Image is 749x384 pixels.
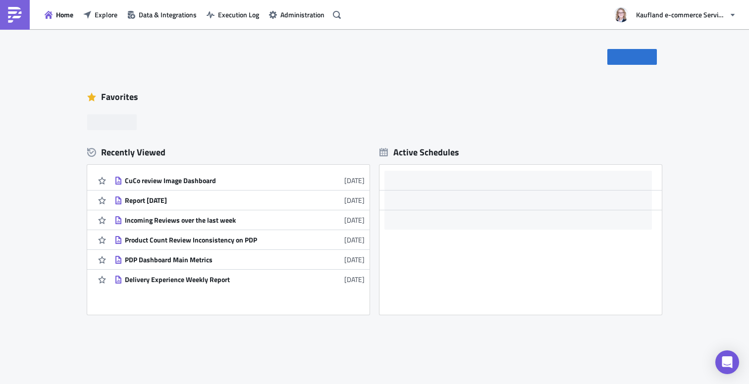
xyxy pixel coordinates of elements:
a: CuCo review Image Dashboard[DATE] [114,171,365,190]
div: Report [DATE] [125,196,298,205]
span: Explore [95,9,117,20]
button: Explore [78,7,122,22]
a: PDP Dashboard Main Metrics[DATE] [114,250,365,269]
div: CuCo review Image Dashboard [125,176,298,185]
span: Administration [280,9,324,20]
div: Delivery Experience Weekly Report [125,275,298,284]
div: PDP Dashboard Main Metrics [125,255,298,264]
button: Home [40,7,78,22]
time: 2025-08-12T08:41:25Z [344,215,365,225]
button: Administration [264,7,329,22]
span: Kaufland e-commerce Services GmbH & Co. KG [636,9,725,20]
div: Incoming Reviews over the last week [125,216,298,225]
div: Product Count Review Inconsistency on PDP [125,236,298,244]
img: PushMetrics [7,7,23,23]
time: 2025-10-09T10:02:22Z [344,195,365,205]
div: Recently Viewed [87,145,370,160]
time: 2025-06-27T09:30:34Z [344,254,365,265]
a: Product Count Review Inconsistency on PDP[DATE] [114,230,365,249]
a: Report [DATE][DATE] [114,191,365,210]
time: 2025-10-09T10:03:33Z [344,175,365,186]
div: Favorites [87,90,662,104]
span: Home [56,9,73,20]
span: Data & Integrations [139,9,197,20]
a: Delivery Experience Weekly Report[DATE] [114,270,365,289]
div: Active Schedules [379,146,459,158]
button: Kaufland e-commerce Services GmbH & Co. KG [608,4,742,26]
a: Incoming Reviews over the last week[DATE] [114,210,365,230]
span: Execution Log [218,9,259,20]
div: Open Intercom Messenger [715,350,739,374]
button: Execution Log [202,7,264,22]
img: Avatar [613,6,630,23]
button: Data & Integrations [122,7,202,22]
time: 2025-06-27T07:57:07Z [344,274,365,285]
time: 2025-08-12T08:38:15Z [344,235,365,245]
